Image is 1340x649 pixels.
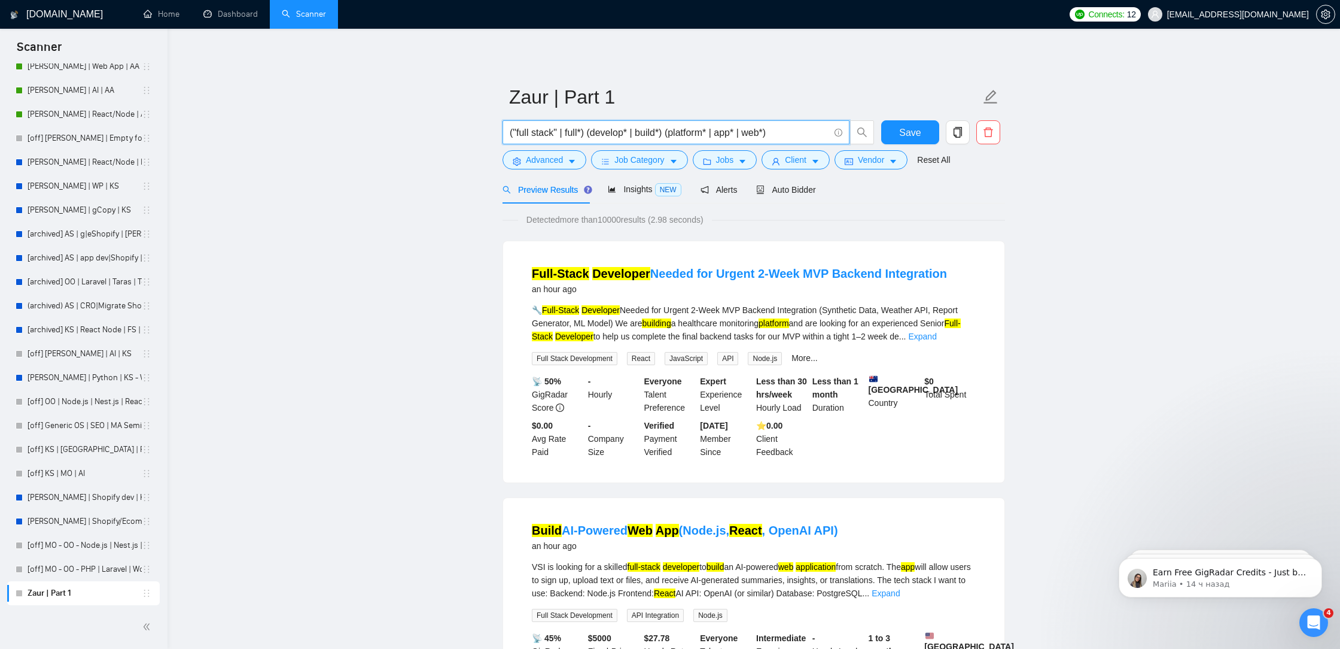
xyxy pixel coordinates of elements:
[1317,10,1335,19] span: setting
[142,86,151,95] span: holder
[1299,608,1328,637] iframe: Intercom live chat
[588,633,611,643] b: $ 5000
[532,352,617,365] span: Full Stack Development
[717,352,738,365] span: API
[628,524,653,537] mark: Web
[7,102,160,126] li: Michael | React/Node | AA
[28,78,142,102] a: [PERSON_NAME] | AI | AA
[588,377,591,386] b: -
[28,222,142,246] a: [archived] AS | g|eShopify | [PERSON_NAME]
[502,186,511,194] span: search
[588,421,591,430] b: -
[665,352,708,365] span: JavaScript
[142,421,151,430] span: holder
[142,373,151,383] span: holder
[7,366,160,390] li: Harry | Python | KS - WIP
[532,633,561,643] b: 📡 45%
[869,375,878,383] img: 🇦🇺
[628,562,660,572] mark: full-stack
[144,9,179,19] a: homeHome
[1075,10,1085,19] img: upwork-logo.png
[644,633,670,643] b: $ 27.78
[142,181,151,191] span: holder
[28,557,142,581] a: [off] MO - OO - PHP | Laravel | WordPress |
[10,5,19,25] img: logo
[812,377,858,399] b: Less than 1 month
[608,184,681,194] span: Insights
[142,397,151,407] span: holder
[282,9,326,19] a: searchScanner
[748,352,782,365] span: Node.js
[28,126,142,150] a: [off] [PERSON_NAME] | Empty for future | AA
[701,186,709,194] span: notification
[28,150,142,174] a: [PERSON_NAME] | React/Node | KS - WIP
[1324,608,1333,618] span: 4
[532,560,976,600] div: VSI is looking for a skilled to an AI-powered from scratch. The will allow users to sign up, uplo...
[811,157,820,166] span: caret-down
[142,277,151,287] span: holder
[203,9,258,19] a: dashboardDashboard
[542,305,579,315] mark: Full-Stack
[644,377,682,386] b: Everyone
[7,126,160,150] li: [off] Michael | Empty for future | AA
[756,186,765,194] span: robot
[28,533,142,557] a: [off] MO - OO - Node.js | Nest.js | React.js | Next.js
[642,319,671,328] mark: building
[142,621,154,633] span: double-left
[772,157,780,166] span: user
[7,54,160,78] li: Michael | Web App | AA
[869,375,958,395] b: [GEOGRAPHIC_DATA]
[142,229,151,239] span: holder
[7,38,71,63] span: Scanner
[7,342,160,366] li: [off] Harry | AI | KS
[627,352,655,365] span: React
[858,153,884,166] span: Vendor
[976,120,1000,144] button: delete
[142,301,151,311] span: holder
[716,153,734,166] span: Jobs
[142,134,151,143] span: holder
[591,150,687,169] button: barsJob Categorycaret-down
[7,581,160,605] li: Zaur | Part 1
[28,294,142,318] a: (archived) AS | CRO|Migrate Shopify | [PERSON_NAME]
[7,294,160,318] li: (archived) AS | CRO|Migrate Shopify | Moroz
[518,213,712,226] span: Detected more than 10000 results (2.98 seconds)
[7,557,160,581] li: [off] MO - OO - PHP | Laravel | WordPress |
[28,414,142,438] a: [off] Generic OS | SEO | MA Semi-Strict, High Budget
[142,205,151,215] span: holder
[568,157,576,166] span: caret-down
[513,157,521,166] span: setting
[7,486,160,510] li: Andrew | Shopify dev | KS + maintenance & support
[28,246,142,270] a: [archived] AS | app dev|Shopify | [PERSON_NAME]
[810,375,866,414] div: Duration
[700,633,738,643] b: Everyone
[866,375,922,414] div: Country
[142,493,151,502] span: holder
[754,419,810,459] div: Client Feedback
[872,589,900,598] a: Expand
[889,157,897,166] span: caret-down
[7,510,160,533] li: Andrew | Shopify/Ecom | KS - lower requirements
[28,581,142,605] a: Zaur | Part 1
[835,129,842,137] span: info-circle
[1127,8,1136,21] span: 12
[7,414,160,438] li: [off] Generic OS | SEO | MA Semi-Strict, High Budget
[7,78,160,102] li: Michael | AI | AA
[983,89,998,105] span: edit
[1151,10,1159,19] span: user
[28,462,142,486] a: [off] KS | MO | AI
[901,562,915,572] mark: app
[693,150,757,169] button: folderJobscaret-down
[756,185,815,195] span: Auto Bidder
[756,421,782,430] b: ⭐️ 0.00
[142,349,151,359] span: holder
[778,562,794,572] mark: web
[796,562,836,572] mark: application
[835,150,907,169] button: idcardVendorcaret-down
[917,153,950,166] a: Reset All
[977,127,1000,138] span: delete
[656,524,679,537] mark: App
[28,270,142,294] a: [archived] OO | Laravel | Taras | Top filters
